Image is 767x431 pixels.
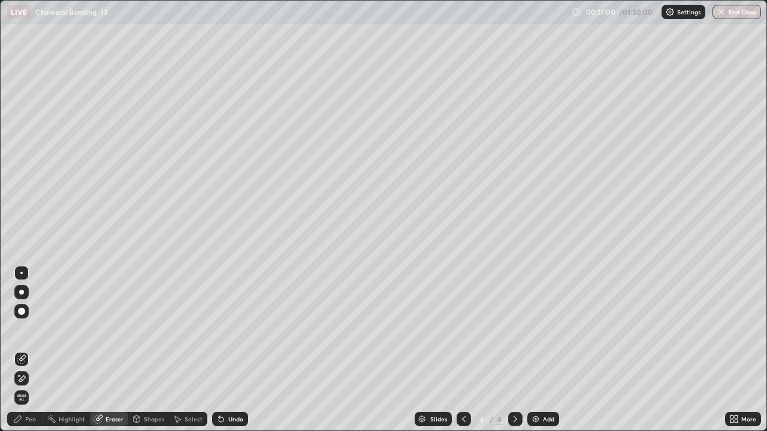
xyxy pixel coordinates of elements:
div: 4 [476,415,488,423]
div: Pen [25,416,36,422]
div: Select [185,416,203,422]
div: 4 [496,414,503,424]
span: Erase all [15,394,28,401]
div: Slides [430,416,447,422]
p: LIVE [11,7,27,17]
div: Eraser [105,416,123,422]
div: More [741,416,756,422]
img: add-slide-button [531,414,540,424]
div: / [490,415,494,423]
button: End Class [712,5,761,19]
div: Highlight [59,416,85,422]
div: Add [543,416,554,422]
p: Settings [677,9,700,15]
img: end-class-cross [717,7,726,17]
img: class-settings-icons [665,7,675,17]
div: Shapes [144,416,164,422]
p: Chemical Bonding -13 [35,7,108,17]
div: Undo [228,416,243,422]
